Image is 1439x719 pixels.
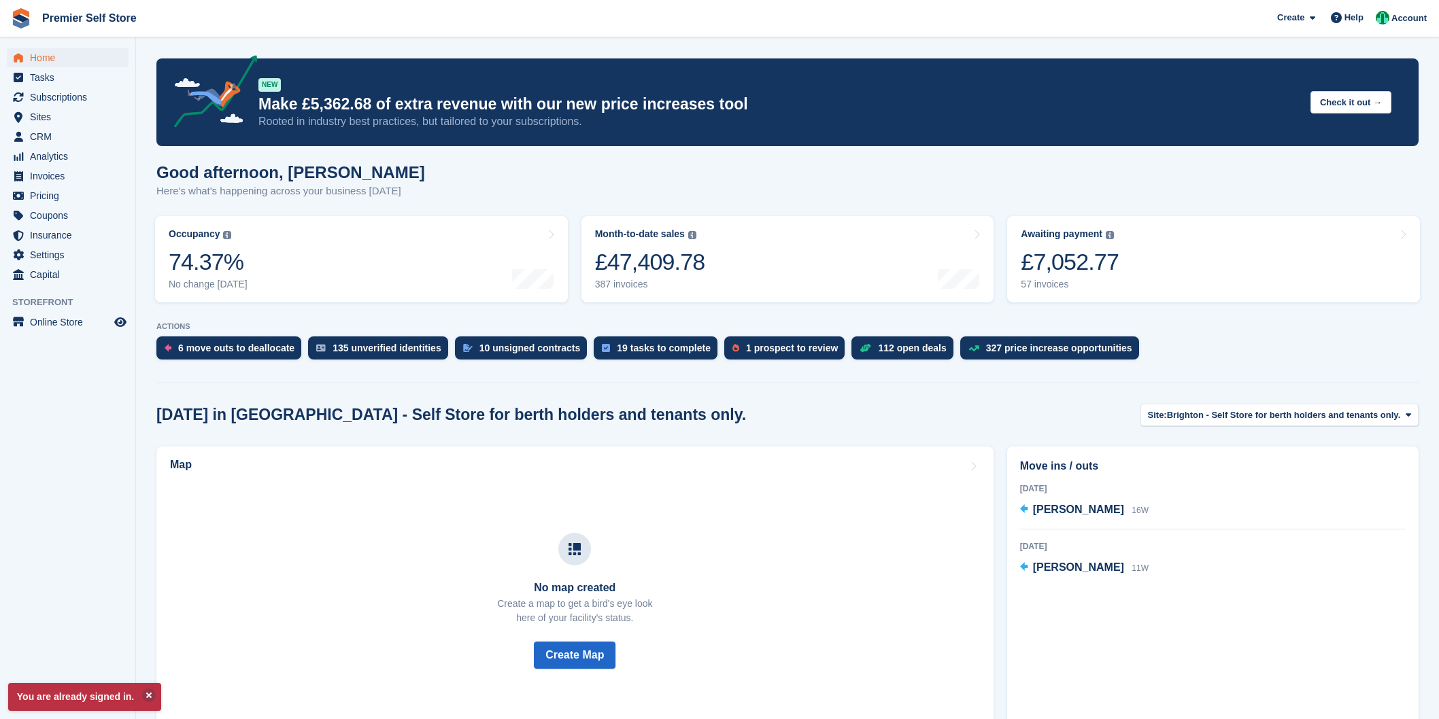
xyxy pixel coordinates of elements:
span: Capital [30,265,112,284]
h2: [DATE] in [GEOGRAPHIC_DATA] - Self Store for berth holders and tenants only. [156,406,746,424]
span: Pricing [30,186,112,205]
span: 16W [1132,506,1149,515]
a: 327 price increase opportunities [960,336,1146,366]
a: menu [7,186,129,205]
div: [DATE] [1020,540,1406,553]
div: Occupancy [169,228,220,240]
div: £7,052.77 [1021,248,1119,276]
a: 6 move outs to deallocate [156,336,308,366]
img: Peter Pring [1376,11,1389,24]
img: contract_signature_icon-13c848040528278c33f63329250d36e43548de30e8caae1d1a13099fd9432cc5.svg [463,344,473,352]
span: Analytics [30,147,112,166]
img: task-75834270c22a3079a89374b754ae025e5fb1db73e45f91037f5363f120a921f8.svg [602,344,610,352]
h1: Good afternoon, [PERSON_NAME] [156,163,425,181]
img: move_outs_to_deallocate_icon-f764333ba52eb49d3ac5e1228854f67142a1ed5810a6f6cc68b1a99e826820c5.svg [165,344,171,352]
a: menu [7,313,129,332]
img: prospect-51fa495bee0391a8d652442698ab0144808aea92771e9ea1ae160a38d050c398.svg [732,344,739,352]
img: verify_identity-adf6edd0f0f0b5bbfe63781bf79b02c33cf7c696d77639b501bdc392416b5a36.svg [316,344,326,352]
a: Month-to-date sales £47,409.78 387 invoices [581,216,994,302]
a: 112 open deals [851,336,960,366]
div: 112 open deals [878,343,946,353]
img: price_increase_opportunities-93ffe204e8149a01c8c9dc8f82e8f89637d9d84a8eef4429ea346261dce0b2c0.svg [968,345,979,351]
a: menu [7,127,129,146]
h3: No map created [497,582,652,594]
span: Brighton - Self Store for berth holders and tenants only. [1167,408,1401,422]
span: Help [1344,11,1364,24]
a: Occupancy 74.37% No change [DATE] [155,216,568,302]
div: 6 move outs to deallocate [178,343,294,353]
span: Insurance [30,226,112,245]
div: 387 invoices [595,279,705,290]
p: ACTIONS [156,322,1419,331]
p: Create a map to get a bird's eye look here of your facility's status. [497,597,652,625]
span: [PERSON_NAME] [1033,504,1124,515]
h2: Move ins / outs [1020,458,1406,474]
div: NEW [258,78,281,92]
button: Check it out → [1310,91,1391,113]
div: [DATE] [1020,483,1406,495]
a: menu [7,245,129,264]
a: [PERSON_NAME] 11W [1020,559,1149,577]
span: 11W [1132,563,1149,573]
a: menu [7,48,129,67]
span: Storefront [12,296,135,309]
a: menu [7,166,129,186]
div: Awaiting payment [1021,228,1102,240]
a: 10 unsigned contracts [455,336,594,366]
p: Here's what's happening across your business [DATE] [156,183,425,199]
span: Tasks [30,68,112,87]
span: Online Store [30,313,112,332]
a: 19 tasks to complete [594,336,724,366]
a: 135 unverified identities [308,336,455,366]
a: menu [7,206,129,225]
h2: Map [170,459,192,471]
span: CRM [30,127,112,146]
p: You are already signed in. [8,683,161,711]
a: 1 prospect to review [724,336,851,366]
div: 10 unsigned contracts [479,343,581,353]
a: [PERSON_NAME] 16W [1020,502,1149,519]
a: menu [7,107,129,126]
span: Site: [1148,408,1167,422]
img: stora-icon-8386f47178a22dfd0bd8f6a31ec36ba5ce8667c1dd55bd0f319d3a0aa187defe.svg [11,8,31,29]
button: Site: Brighton - Self Store for berth holders and tenants only. [1140,404,1419,426]
span: [PERSON_NAME] [1033,561,1124,573]
span: Coupons [30,206,112,225]
div: 327 price increase opportunities [986,343,1132,353]
a: menu [7,147,129,166]
a: menu [7,68,129,87]
img: icon-info-grey-7440780725fd019a000dd9b08b2336e03edf1995a4989e88bcd33f0948082b44.svg [688,231,696,239]
span: Invoices [30,166,112,186]
a: menu [7,265,129,284]
p: Rooted in industry best practices, but tailored to your subscriptions. [258,114,1300,129]
div: 1 prospect to review [746,343,838,353]
p: Make £5,362.68 of extra revenue with our new price increases tool [258,94,1300,114]
span: Subscriptions [30,88,112,107]
div: 74.37% [169,248,248,276]
span: Account [1391,12,1427,25]
div: 19 tasks to complete [617,343,711,353]
a: Awaiting payment £7,052.77 57 invoices [1007,216,1420,302]
a: menu [7,226,129,245]
a: Premier Self Store [37,7,142,29]
div: 135 unverified identities [333,343,441,353]
a: menu [7,88,129,107]
div: No change [DATE] [169,279,248,290]
img: icon-info-grey-7440780725fd019a000dd9b08b2336e03edf1995a4989e88bcd33f0948082b44.svg [1106,231,1114,239]
span: Settings [30,245,112,264]
div: 57 invoices [1021,279,1119,290]
button: Create Map [534,642,615,669]
img: icon-info-grey-7440780725fd019a000dd9b08b2336e03edf1995a4989e88bcd33f0948082b44.svg [223,231,231,239]
img: deal-1b604bf984904fb50ccaf53a9ad4b4a5d6e5aea283cecdc64d6e3604feb123c2.svg [860,343,871,353]
img: price-adjustments-announcement-icon-8257ccfd72463d97f412b2fc003d46551f7dbcb40ab6d574587a9cd5c0d94... [163,55,258,133]
span: Sites [30,107,112,126]
a: Preview store [112,314,129,330]
span: Home [30,48,112,67]
img: map-icn-33ee37083ee616e46c38cad1a60f524a97daa1e2b2c8c0bc3eb3415660979fc1.svg [569,543,581,555]
div: Month-to-date sales [595,228,685,240]
span: Create [1277,11,1304,24]
div: £47,409.78 [595,248,705,276]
